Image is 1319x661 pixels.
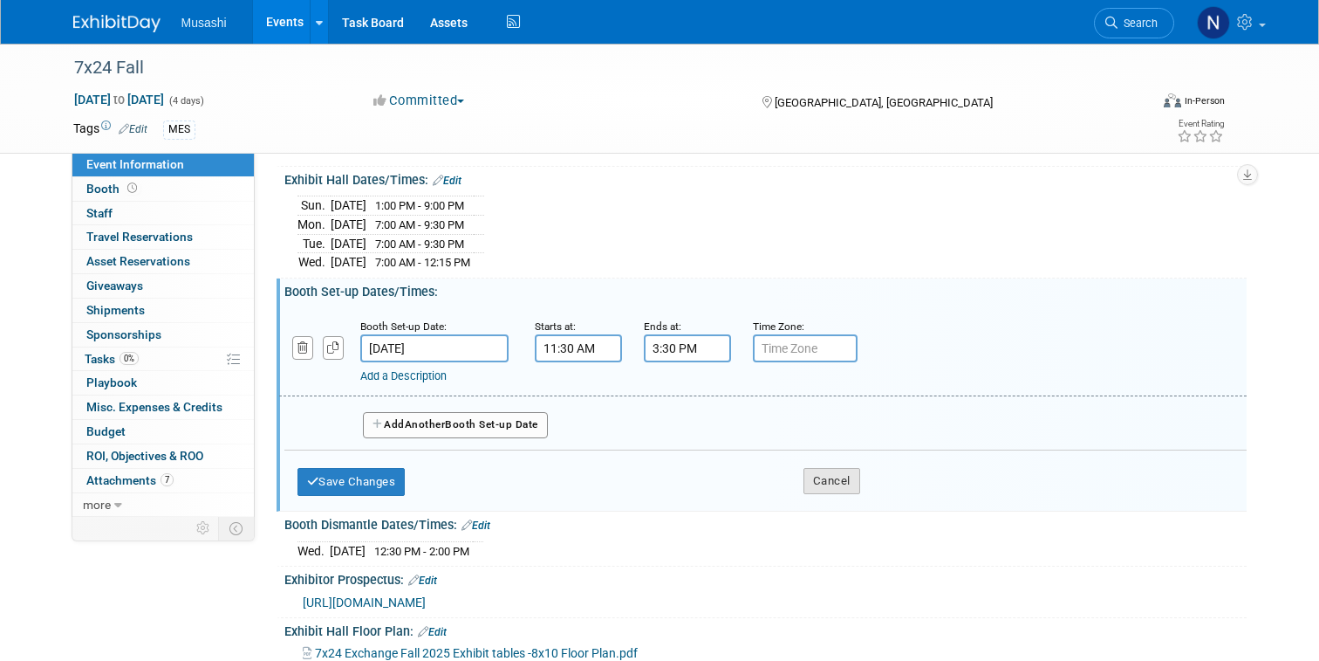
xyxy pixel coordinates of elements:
span: Giveaways [86,279,143,293]
div: Event Rating [1177,120,1224,128]
td: [DATE] [331,253,366,272]
div: Booth Set-up Dates/Times: [284,279,1247,300]
div: Exhibit Hall Floor Plan: [284,618,1247,641]
img: Format-Inperson.png [1164,93,1181,107]
button: AddAnotherBooth Set-up Date [363,412,548,438]
a: Budget [72,420,254,444]
a: Edit [119,123,147,135]
td: Wed. [297,253,331,272]
a: Tasks0% [72,348,254,371]
span: 7:00 AM - 9:30 PM [375,238,464,251]
span: 12:30 PM - 2:00 PM [374,545,469,558]
a: Edit [408,575,437,587]
span: Playbook [86,375,137,389]
a: [URL][DOMAIN_NAME] [303,596,426,609]
div: MES [163,120,195,139]
a: Staff [72,202,254,225]
button: Cancel [803,468,860,494]
span: more [83,498,111,512]
span: [DATE] [DATE] [73,92,165,107]
span: Attachments [86,473,174,487]
a: Misc. Expenses & Credits [72,396,254,419]
td: Mon. [297,216,331,235]
span: (4 days) [167,95,204,107]
div: Booth Dismantle Dates/Times: [284,512,1247,534]
td: [DATE] [331,234,366,253]
span: Event Information [86,157,184,171]
small: Booth Set-up Date: [360,320,447,333]
small: Time Zone: [753,320,804,333]
a: Add a Description [360,369,447,382]
td: Tue. [297,234,331,253]
img: ExhibitDay [73,15,161,32]
div: Exhibitor Prospectus: [284,567,1247,589]
a: Event Information [72,153,254,176]
a: Travel Reservations [72,225,254,249]
span: Tasks [85,352,139,366]
span: Booth not reserved yet [124,182,140,195]
button: Save Changes [297,468,406,496]
small: Starts at: [535,320,576,333]
span: 7 [161,473,174,486]
small: Ends at: [644,320,681,333]
span: 7x24 Exchange Fall 2025 Exhibit tables -8x10 Floor Plan.pdf [315,646,638,660]
span: 0% [120,352,139,365]
span: Search [1117,17,1158,30]
input: Date [360,334,509,362]
span: Another [405,418,446,430]
span: to [111,93,127,107]
a: Search [1094,8,1174,38]
input: End Time [644,334,731,362]
td: Toggle Event Tabs [218,517,254,540]
td: [DATE] [330,541,366,560]
a: Sponsorships [72,323,254,347]
span: Musashi [181,16,227,30]
td: Tags [73,120,147,140]
span: Staff [86,206,113,220]
button: Committed [367,92,471,110]
span: Travel Reservations [86,230,193,244]
span: 7:00 AM - 12:15 PM [375,256,470,269]
span: Budget [86,424,126,438]
span: Booth [86,182,140,196]
a: Asset Reservations [72,250,254,273]
a: 7x24 Exchange Fall 2025 Exhibit tables -8x10 Floor Plan.pdf [303,646,638,660]
span: ROI, Objectives & ROO [86,449,203,463]
span: Shipments [86,303,145,317]
a: Shipments [72,299,254,322]
span: Asset Reservations [86,254,190,268]
a: more [72,493,254,517]
td: [DATE] [331,216,366,235]
span: Misc. Expenses & Credits [86,400,222,414]
span: 7:00 AM - 9:30 PM [375,218,464,231]
a: Edit [418,626,447,638]
div: In-Person [1184,94,1225,107]
a: Giveaways [72,274,254,298]
a: ROI, Objectives & ROO [72,444,254,468]
td: [DATE] [331,196,366,216]
a: Playbook [72,371,254,395]
span: [GEOGRAPHIC_DATA], [GEOGRAPHIC_DATA] [775,96,993,109]
td: Personalize Event Tab Strip [188,517,219,540]
a: Booth [72,177,254,201]
div: Exhibit Hall Dates/Times: [284,167,1247,189]
input: Time Zone [753,334,858,362]
span: 1:00 PM - 9:00 PM [375,199,464,212]
a: Edit [433,175,461,187]
a: Edit [461,520,490,532]
td: Wed. [297,541,330,560]
div: Event Format [1055,91,1225,117]
img: Nicholas Meng [1197,6,1230,39]
a: Attachments7 [72,469,254,492]
td: Sun. [297,196,331,216]
span: Sponsorships [86,327,161,341]
div: 7x24 Fall [68,52,1127,84]
input: Start Time [535,334,622,362]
